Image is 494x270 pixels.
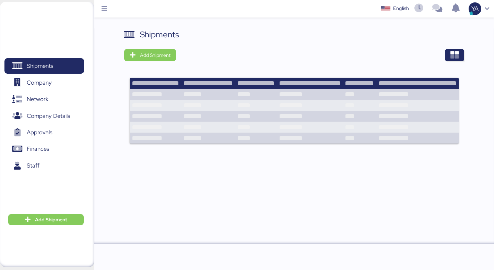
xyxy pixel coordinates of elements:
span: YA [471,4,479,13]
a: Company Details [4,108,84,124]
span: Finances [27,144,49,154]
span: Add Shipment [35,216,67,224]
span: Shipments [27,61,53,71]
div: English [393,5,409,12]
a: Finances [4,141,84,157]
span: Staff [27,161,39,171]
button: Menu [98,3,110,15]
button: Add Shipment [8,214,84,225]
span: Company Details [27,111,70,121]
div: Shipments [140,28,179,41]
a: Company [4,75,84,90]
a: Network [4,91,84,107]
a: Approvals [4,125,84,140]
span: Add Shipment [140,51,170,59]
span: Network [27,94,48,104]
button: Add Shipment [124,49,176,61]
span: Approvals [27,127,52,137]
a: Staff [4,158,84,174]
a: Shipments [4,58,84,74]
span: Company [27,78,52,88]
